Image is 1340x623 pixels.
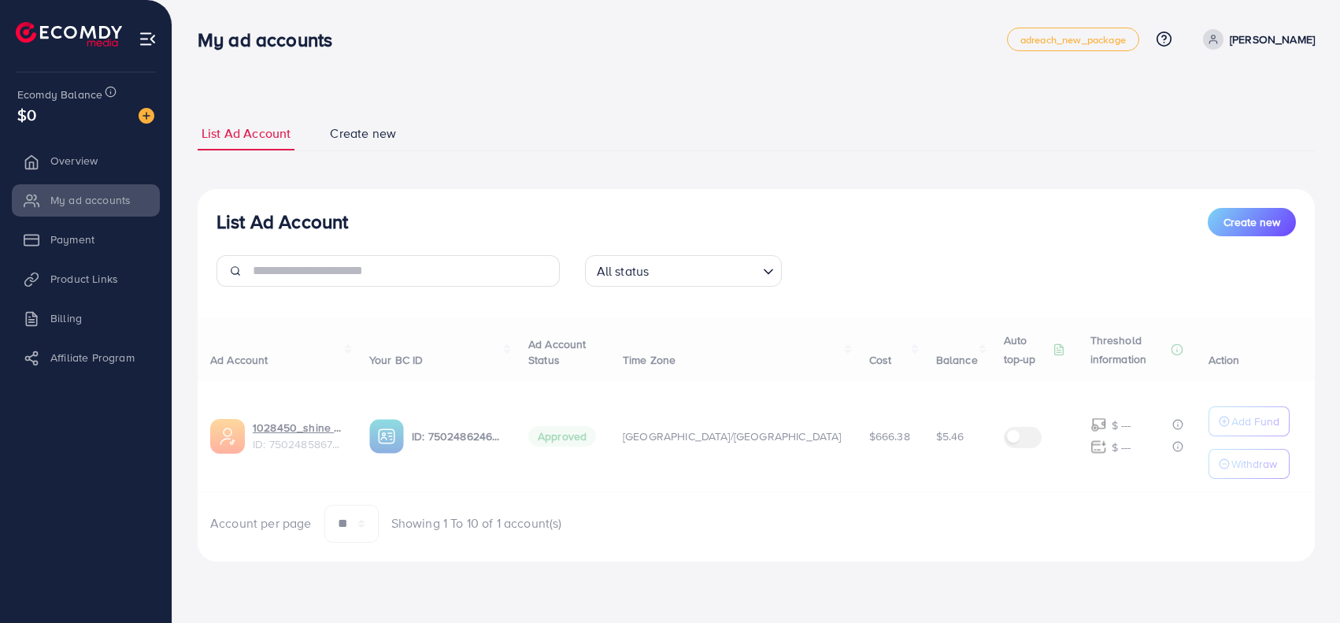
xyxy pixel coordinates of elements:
a: [PERSON_NAME] [1197,29,1315,50]
h3: My ad accounts [198,28,345,51]
h3: List Ad Account [217,210,348,233]
span: All status [594,260,653,283]
span: List Ad Account [202,124,291,143]
img: menu [139,30,157,48]
span: Ecomdy Balance [17,87,102,102]
input: Search for option [653,257,756,283]
span: Create new [330,124,396,143]
p: [PERSON_NAME] [1230,30,1315,49]
img: logo [16,22,122,46]
span: Create new [1223,214,1280,230]
div: Search for option [585,255,782,287]
span: adreach_new_package [1020,35,1126,45]
img: image [139,108,154,124]
span: $0 [17,103,36,126]
button: Create new [1208,208,1296,236]
a: adreach_new_package [1007,28,1139,51]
